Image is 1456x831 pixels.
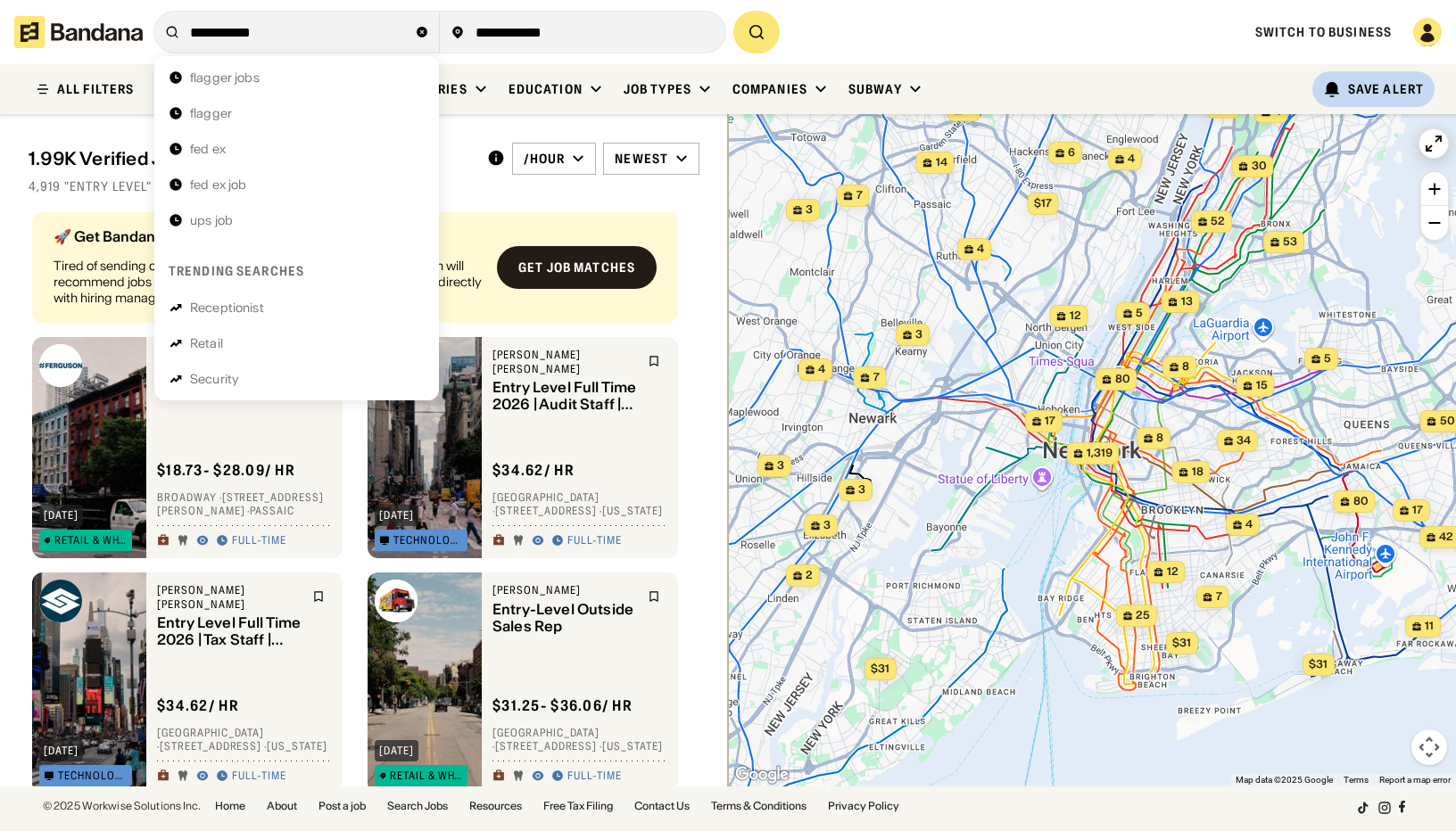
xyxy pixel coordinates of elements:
span: 2 [806,568,813,583]
div: [PERSON_NAME] [492,583,637,597]
span: 6 [1068,145,1075,160]
div: © 2025 Workwise Solutions Inc. [43,801,201,811]
img: Ferguson logo [39,344,82,387]
div: [DATE] [44,745,79,756]
a: Contact Us [634,801,690,811]
img: Bandana logotype [14,16,143,48]
span: 52 [1211,214,1225,229]
div: flagger jobs [190,71,260,84]
div: 4,919 "entry level" jobs on [DOMAIN_NAME] [29,178,699,194]
div: Full-time [567,769,622,784]
div: /hour [524,151,566,167]
div: Entry-Level Outside Sales Rep [492,601,637,635]
img: WB Mason logo [375,580,418,622]
div: Retail & Wholesale [390,770,463,781]
div: Receptionist [190,301,264,314]
div: $ 31.25 - $36.06 / hr [492,696,633,715]
div: [PERSON_NAME] [PERSON_NAME] [492,348,637,375]
div: [DATE] [379,745,414,756]
div: [DATE] [379,510,414,521]
span: 80 [1353,494,1369,509]
span: $31 [1172,636,1191,649]
div: $ 18.73 - $28.09 / hr [157,461,295,480]
span: 3 [858,482,865,498]
span: $17 [1034,196,1052,210]
span: 42 [1439,530,1453,545]
span: 3 [823,518,831,533]
span: $31 [1309,657,1328,671]
div: Trending searches [169,263,304,279]
span: 25 [1136,608,1150,623]
span: 4 [1245,517,1253,532]
span: 34 [1237,433,1251,448]
div: grid [29,205,699,786]
span: 17 [1045,414,1055,429]
a: Terms & Conditions [711,801,807,811]
a: Switch to Business [1255,24,1392,40]
div: fed ex job [190,178,246,191]
a: Resources [469,801,522,811]
div: Education [509,81,583,97]
div: [GEOGRAPHIC_DATA] · [STREET_ADDRESS] · [US_STATE] [492,726,667,753]
div: Get job matches [518,261,635,274]
div: Technology [58,770,128,781]
span: 5 [1324,351,1331,366]
div: Tired of sending out endless job applications? Bandana Match Team will recommend jobs tailored to... [54,258,483,307]
span: 7 [856,188,863,203]
div: $ 34.62 / hr [157,696,239,715]
span: 4 [977,242,984,257]
span: Map data ©2025 Google [1236,775,1333,785]
a: Post a job [318,801,366,811]
span: 50 [1440,414,1455,429]
span: 14 [936,155,947,170]
div: [DATE] [44,510,79,521]
span: 4 [1128,152,1135,167]
div: Full-time [567,534,622,548]
div: 🚀 Get Bandana Matched (100% Free) [54,229,483,243]
span: 8 [1156,431,1163,446]
a: Privacy Policy [828,801,899,811]
a: Free Tax Filing [543,801,613,811]
span: 12 [1070,309,1081,324]
div: Security [190,373,239,385]
div: 1.99K Verified Jobs [29,148,473,169]
div: Full-time [232,769,286,784]
div: flagger [190,107,232,119]
span: 4 [818,362,825,377]
span: 7 [873,370,880,385]
div: Newest [615,151,668,167]
img: Google [732,763,791,786]
span: 5 [1136,306,1143,321]
span: 3 [806,202,813,218]
span: 3 [915,327,922,342]
span: 80 [1115,372,1130,387]
div: Companies [732,81,807,97]
a: Search Jobs [387,801,448,811]
a: Terms (opens in new tab) [1344,775,1369,785]
span: 8 [1182,359,1189,374]
div: Entry Level Full Time 2026 | Audit Staff | [US_STATE][GEOGRAPHIC_DATA] [492,380,637,414]
a: About [267,801,297,811]
span: 3 [777,458,784,473]
a: Open this area in Google Maps (opens a new window) [732,763,791,786]
div: Retail [190,337,223,350]
span: 11 [1425,619,1434,634]
span: 15 [1256,378,1268,393]
img: Citrin Cooperman logo [39,580,82,622]
div: Save Alert [1348,81,1424,97]
button: Map camera controls [1411,729,1447,765]
span: 7 [1216,589,1222,605]
div: Subway [848,81,902,97]
div: Broadway · [STREET_ADDRESS][PERSON_NAME] · Passaic [157,490,332,518]
div: Retail & Wholesale [54,535,128,546]
a: Report a map error [1379,775,1451,785]
span: 12 [1167,564,1179,580]
div: Full-time [232,534,286,548]
div: ALL FILTERS [57,83,134,95]
span: 17 [1412,503,1423,518]
div: $ 34.62 / hr [492,461,575,480]
div: [GEOGRAPHIC_DATA] · [STREET_ADDRESS] · [US_STATE] [492,490,667,518]
span: 13 [1181,294,1193,309]
div: Entry Level Full Time 2026 | Tax Staff | [US_STATE][GEOGRAPHIC_DATA] [157,615,302,649]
